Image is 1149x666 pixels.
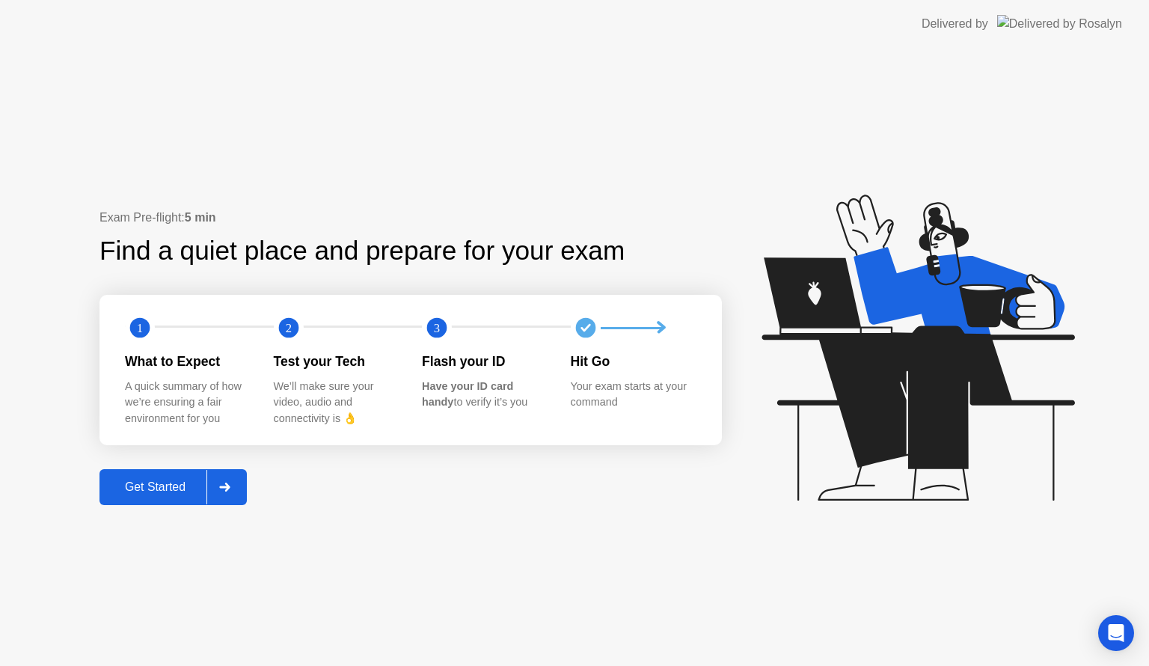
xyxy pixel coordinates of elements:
div: What to Expect [125,352,250,371]
b: 5 min [185,211,216,224]
text: 1 [137,321,143,335]
div: A quick summary of how we’re ensuring a fair environment for you [125,379,250,427]
div: Your exam starts at your command [571,379,696,411]
b: Have your ID card handy [422,380,513,409]
div: Exam Pre-flight: [99,209,722,227]
div: Get Started [104,480,206,494]
div: Test your Tech [274,352,399,371]
div: Hit Go [571,352,696,371]
button: Get Started [99,469,247,505]
div: Flash your ID [422,352,547,371]
div: Open Intercom Messenger [1098,615,1134,651]
text: 2 [285,321,291,335]
img: Delivered by Rosalyn [997,15,1122,32]
div: We’ll make sure your video, audio and connectivity is 👌 [274,379,399,427]
text: 3 [434,321,440,335]
div: Delivered by [922,15,988,33]
div: to verify it’s you [422,379,547,411]
div: Find a quiet place and prepare for your exam [99,231,627,271]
